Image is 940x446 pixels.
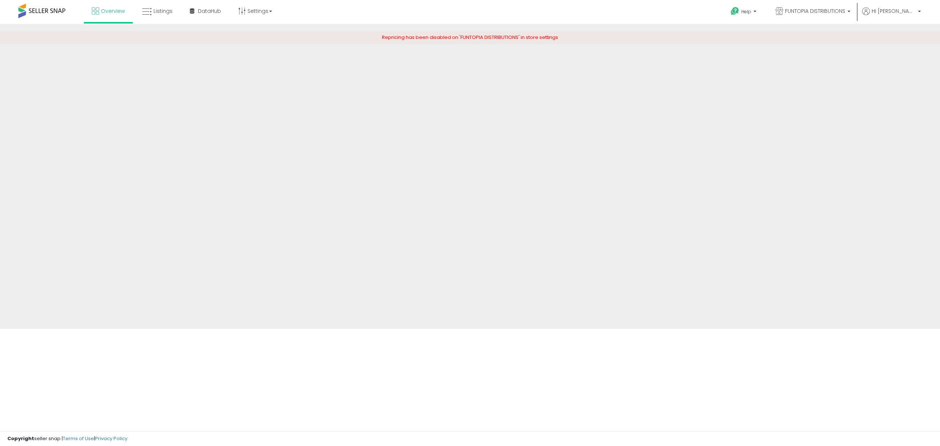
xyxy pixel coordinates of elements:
[730,7,740,16] i: Get Help
[872,7,916,15] span: Hi [PERSON_NAME]
[741,8,751,15] span: Help
[382,34,558,41] span: Repricing has been disabled on 'FUNTOPIA DISTRIBUTIONS' in store settings
[153,7,173,15] span: Listings
[198,7,221,15] span: DataHub
[101,7,125,15] span: Overview
[785,7,845,15] span: FUNTOPIA DISTRIBUTIONS
[862,7,921,24] a: Hi [PERSON_NAME]
[725,1,764,24] a: Help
